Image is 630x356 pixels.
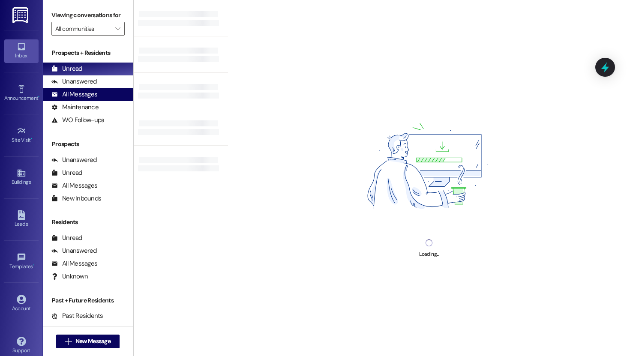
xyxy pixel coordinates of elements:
[4,292,39,315] a: Account
[51,77,97,86] div: Unanswered
[51,9,125,22] label: Viewing conversations for
[4,208,39,231] a: Leads
[115,25,120,32] i: 
[4,124,39,147] a: Site Visit •
[33,262,34,268] span: •
[51,324,109,333] div: Future Residents
[55,22,111,36] input: All communities
[51,156,97,165] div: Unanswered
[56,335,120,348] button: New Message
[51,181,97,190] div: All Messages
[43,218,133,227] div: Residents
[51,233,82,242] div: Unread
[51,64,82,73] div: Unread
[51,103,99,112] div: Maintenance
[51,272,88,281] div: Unknown
[4,250,39,273] a: Templates •
[51,311,103,320] div: Past Residents
[65,338,72,345] i: 
[51,246,97,255] div: Unanswered
[43,296,133,305] div: Past + Future Residents
[51,90,97,99] div: All Messages
[38,94,39,100] span: •
[4,166,39,189] a: Buildings
[51,116,104,125] div: WO Follow-ups
[75,337,111,346] span: New Message
[31,136,32,142] span: •
[51,194,101,203] div: New Inbounds
[51,259,97,268] div: All Messages
[43,48,133,57] div: Prospects + Residents
[419,250,438,259] div: Loading...
[43,140,133,149] div: Prospects
[12,7,30,23] img: ResiDesk Logo
[4,39,39,63] a: Inbox
[51,168,82,177] div: Unread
